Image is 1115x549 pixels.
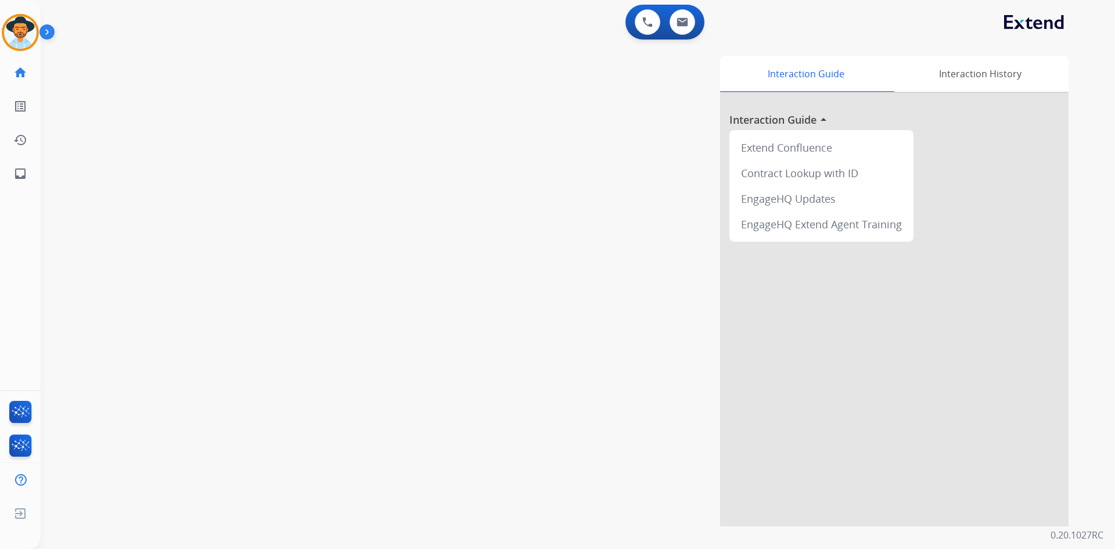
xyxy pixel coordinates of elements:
div: EngageHQ Extend Agent Training [734,211,909,237]
div: EngageHQ Updates [734,186,909,211]
mat-icon: list_alt [13,99,27,113]
p: 0.20.1027RC [1051,528,1103,542]
div: Contract Lookup with ID [734,160,909,186]
mat-icon: home [13,66,27,80]
div: Interaction History [891,56,1069,92]
mat-icon: history [13,133,27,147]
img: avatar [4,16,37,49]
mat-icon: inbox [13,167,27,181]
div: Interaction Guide [720,56,891,92]
div: Extend Confluence [734,135,909,160]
